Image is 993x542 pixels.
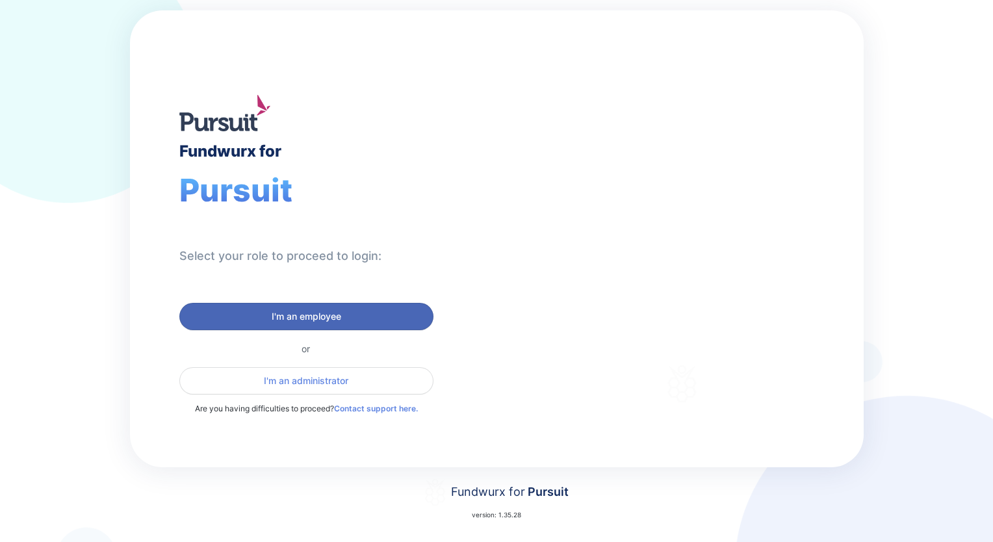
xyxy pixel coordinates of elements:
p: Are you having difficulties to proceed? [179,402,433,415]
button: I'm an administrator [179,367,433,394]
p: version: 1.35.28 [472,510,521,520]
div: Welcome to [571,183,673,195]
span: I'm an administrator [264,374,348,387]
div: Fundwurx for [451,483,569,501]
div: Fundwurx for [179,142,281,161]
div: or [179,343,433,354]
img: logo.jpg [179,95,270,131]
button: I'm an employee [179,303,433,330]
span: Pursuit [525,485,569,498]
a: Contact support here. [334,404,418,413]
div: Fundwurx [571,200,720,231]
span: Pursuit [179,171,292,209]
div: Select your role to proceed to login: [179,248,381,264]
div: Thank you for choosing Fundwurx as your partner in driving positive social impact! [571,258,793,294]
span: I'm an employee [272,310,341,323]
